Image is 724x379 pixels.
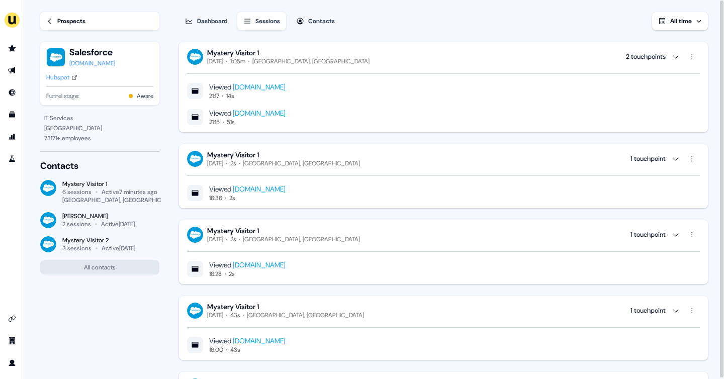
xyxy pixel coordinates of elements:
a: [DOMAIN_NAME] [233,109,286,118]
div: [DATE] [207,57,223,65]
div: 6 sessions [62,188,92,196]
div: Viewed [209,184,286,194]
div: Contacts [308,16,335,26]
button: Aware [137,91,153,101]
div: 21:17 [209,92,219,100]
div: 43s [230,346,240,354]
div: 3 sessions [62,244,92,252]
div: 2 touchpoints [626,52,666,62]
a: Go to prospects [4,40,20,56]
div: 21:15 [209,118,220,126]
div: 2s [230,159,236,167]
div: [GEOGRAPHIC_DATA], [GEOGRAPHIC_DATA] [252,57,370,65]
div: Contacts [40,160,159,172]
div: Viewed [209,82,286,92]
button: Sessions [237,12,286,30]
div: [GEOGRAPHIC_DATA], [GEOGRAPHIC_DATA] [243,235,360,243]
div: Mystery Visitor 1 [62,180,159,188]
div: [GEOGRAPHIC_DATA], [GEOGRAPHIC_DATA] [62,196,180,204]
div: Mystery Visitor 2 [62,236,135,244]
button: All contacts [40,260,159,274]
div: [GEOGRAPHIC_DATA], [GEOGRAPHIC_DATA] [247,311,364,319]
div: 2 sessions [62,220,91,228]
button: Dashboard [179,12,233,30]
a: Go to outbound experience [4,62,20,78]
div: Viewed [209,336,286,346]
button: Mystery Visitor 1[DATE]2s[GEOGRAPHIC_DATA], [GEOGRAPHIC_DATA] 1 touchpoint [187,150,700,167]
a: Go to Inbound [4,84,20,101]
div: 1:05m [230,57,245,65]
div: Active 7 minutes ago [102,188,157,196]
div: Active [DATE] [101,220,135,228]
div: Mystery Visitor 1[DATE]2s[GEOGRAPHIC_DATA], [GEOGRAPHIC_DATA] 1 touchpoint [187,167,700,202]
div: Sessions [255,16,280,26]
div: 43s [230,311,240,319]
div: 2s [229,194,235,202]
div: IT Services [44,113,155,123]
a: [DOMAIN_NAME] [233,82,286,91]
div: [DATE] [207,235,223,243]
div: 1 touchpoint [630,306,666,316]
div: Mystery Visitor 1 [207,226,360,235]
span: All time [670,17,692,25]
a: [DOMAIN_NAME] [233,260,286,269]
div: 14s [226,92,234,100]
span: Funnel stage: [46,91,79,101]
div: [GEOGRAPHIC_DATA], [GEOGRAPHIC_DATA] [243,159,360,167]
div: 73171 + employees [44,133,155,143]
div: Active [DATE] [102,244,135,252]
div: Hubspot [46,72,69,82]
a: Go to integrations [4,311,20,327]
button: Mystery Visitor 1[DATE]43s[GEOGRAPHIC_DATA], [GEOGRAPHIC_DATA] 1 touchpoint [187,302,700,319]
div: 51s [227,118,234,126]
a: Hubspot [46,72,77,82]
div: Viewed [209,260,286,270]
button: All time [652,12,708,30]
div: Dashboard [197,16,227,26]
div: [PERSON_NAME] [62,212,135,220]
div: [GEOGRAPHIC_DATA] [44,123,155,133]
button: Salesforce [69,46,115,58]
a: Prospects [40,12,159,30]
div: Mystery Visitor 1 [207,302,364,311]
div: Prospects [57,16,85,26]
div: 16:28 [209,270,222,278]
a: Go to attribution [4,129,20,145]
div: 16:00 [209,346,223,354]
div: Viewed [209,108,286,118]
a: Go to templates [4,107,20,123]
div: Mystery Visitor 1 [207,150,360,159]
button: Mystery Visitor 1[DATE]1:05m[GEOGRAPHIC_DATA], [GEOGRAPHIC_DATA] 2 touchpoints [187,48,700,65]
a: Go to profile [4,355,20,371]
div: 2s [230,235,236,243]
div: 2s [229,270,234,278]
div: Mystery Visitor 1[DATE]43s[GEOGRAPHIC_DATA], [GEOGRAPHIC_DATA] 1 touchpoint [187,319,700,354]
button: Mystery Visitor 1[DATE]2s[GEOGRAPHIC_DATA], [GEOGRAPHIC_DATA] 1 touchpoint [187,226,700,243]
div: [DATE] [207,311,223,319]
div: 1 touchpoint [630,154,666,164]
div: Mystery Visitor 1[DATE]1:05m[GEOGRAPHIC_DATA], [GEOGRAPHIC_DATA] 2 touchpoints [187,65,700,126]
a: [DOMAIN_NAME] [233,184,286,194]
div: Mystery Visitor 1[DATE]2s[GEOGRAPHIC_DATA], [GEOGRAPHIC_DATA] 1 touchpoint [187,243,700,278]
div: 1 touchpoint [630,230,666,240]
a: [DOMAIN_NAME] [69,58,115,68]
div: 16:36 [209,194,222,202]
div: [DATE] [207,159,223,167]
a: Go to team [4,333,20,349]
button: Contacts [290,12,341,30]
a: Go to experiments [4,151,20,167]
div: Mystery Visitor 1 [207,48,370,57]
a: [DOMAIN_NAME] [233,336,286,345]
